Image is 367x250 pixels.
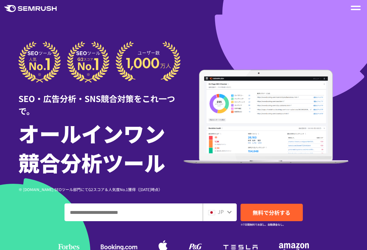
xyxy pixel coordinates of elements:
[18,186,184,192] div: ※ [DOMAIN_NAME] SEOツール部門にてG2スコア＆人気度No.1獲得（[DATE]時点）
[18,119,184,177] h1: オールインワン 競合分析ツール
[218,208,224,215] span: JP
[253,208,290,216] span: 無料で分析する
[18,83,184,117] div: SEO・広告分析・SNS競合対策をこれ一つで。
[241,204,303,221] a: 無料で分析する
[65,204,202,221] input: ドメイン、キーワードまたはURLを入力してください
[241,221,285,228] small: ※7日間無料でお試し。自動課金なし。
